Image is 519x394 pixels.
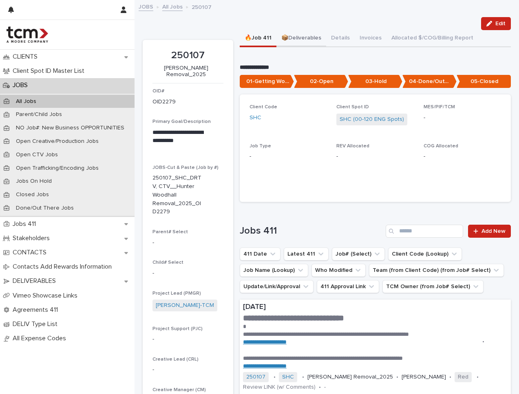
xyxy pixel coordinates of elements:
p: - [152,269,223,278]
a: Add New [468,225,511,238]
button: Who Modified [311,264,366,277]
button: 📦Deliverables [276,30,326,47]
span: Parent# Select [152,230,188,234]
span: Project Lead (PMGR) [152,291,201,296]
span: Child# Select [152,260,183,265]
p: [PERSON_NAME] Removal_2025 [152,65,220,79]
p: All Expense Codes [9,335,73,342]
p: All Jobs [9,98,43,105]
p: [PERSON_NAME] [402,374,446,381]
p: Vimeo Showcase Links [9,292,84,300]
p: Parent/Child Jobs [9,111,68,118]
button: 411 Date [240,247,280,260]
img: 4hMmSqQkux38exxPVZHQ [7,26,48,43]
p: • [319,384,321,391]
p: - [152,335,223,344]
span: MES/PIF/TCM [424,105,455,109]
button: Allocated $/COG/Billing Report [386,30,478,47]
p: 05-Closed [457,75,511,88]
p: [DATE] [243,303,508,312]
p: 250107 [192,2,212,11]
a: SHC [250,114,261,122]
p: - [424,152,501,161]
button: TCM Owner (from Job# Select) [382,280,484,293]
button: 411 Approval Link [317,280,379,293]
p: Open Trafficking/Encoding Jobs [9,165,105,172]
span: Client Code [250,105,277,109]
span: REV Allocated [336,144,369,149]
p: 01-Getting Work [240,75,294,88]
span: Add New [481,228,506,234]
span: Client Spot ID [336,105,369,109]
p: CLIENTS [9,53,44,61]
p: Agreements 411 [9,306,64,314]
span: COG Allocated [424,144,458,149]
p: • [396,374,398,381]
a: SHC (00-120 ENG Spots) [340,115,404,124]
span: OID# [152,89,164,94]
span: JOBS-Cut & Paste (Job by #) [152,165,219,170]
button: 🔥Job 411 [240,30,276,47]
a: SHC [282,374,294,381]
a: All Jobs [162,2,183,11]
span: Project Support (PJC) [152,326,203,331]
p: DELIVERABLES [9,277,62,285]
p: Jobs 411 [9,220,42,228]
p: Open Creative/Production Jobs [9,138,105,145]
p: Closed Jobs [9,191,55,198]
p: - [336,152,414,161]
p: 03-Hold [348,75,402,88]
p: - [324,384,326,391]
span: Red [455,372,472,382]
p: OID2279 [152,98,176,106]
p: - [424,114,501,122]
span: Creative Manager (CM) [152,387,206,392]
a: [PERSON_NAME]-TCM [156,301,214,310]
p: - [152,239,223,247]
p: Contacts Add Rewards Information [9,263,118,271]
button: Details [326,30,355,47]
a: JOBS [139,2,153,11]
p: 250107 [152,50,223,61]
button: Job# (Select) [332,247,385,260]
button: Invoices [355,30,386,47]
p: Review LINK (w/ Comments) [243,384,316,391]
p: 02-Open [294,75,348,88]
p: Jobs On Hold [9,178,58,185]
p: • [477,374,479,381]
h1: Jobs 411 [240,225,382,237]
p: • [482,338,484,345]
span: Edit [495,21,506,26]
p: Done/Out There Jobs [9,205,80,212]
span: Creative Lead (CRL) [152,357,199,362]
button: Client Code (Lookup) [388,247,462,260]
input: Search [386,225,463,238]
p: Stakeholders [9,234,56,242]
p: Open CTV Jobs [9,151,64,158]
p: NO Job#: New Business OPPORTUNITIES [9,125,131,131]
p: • [302,374,304,381]
span: Primary Goal/Description [152,119,211,124]
p: - [152,366,223,374]
p: • [449,374,451,381]
button: Update/Link/Approval [240,280,314,293]
p: 250107_SHC_DRTV, CTV__Hunter Woodhall Removal_2025_OID2279 [152,174,204,216]
p: - [250,152,327,161]
p: 04-Done/OutThere [402,75,457,88]
p: CONTACTS [9,249,53,256]
button: Team (from Client Code) (from Job# Select) [369,264,504,277]
button: Edit [481,17,511,30]
p: JOBS [9,81,34,89]
button: Job Name (Lookup) [240,264,308,277]
p: [PERSON_NAME] Removal_2025 [307,374,393,381]
span: Job Type [250,144,271,149]
button: Latest 411 [284,247,329,260]
p: DELIV Type List [9,320,64,328]
a: 250107 [246,374,265,381]
p: • [274,374,276,381]
p: Client Spot ID Master List [9,67,91,75]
